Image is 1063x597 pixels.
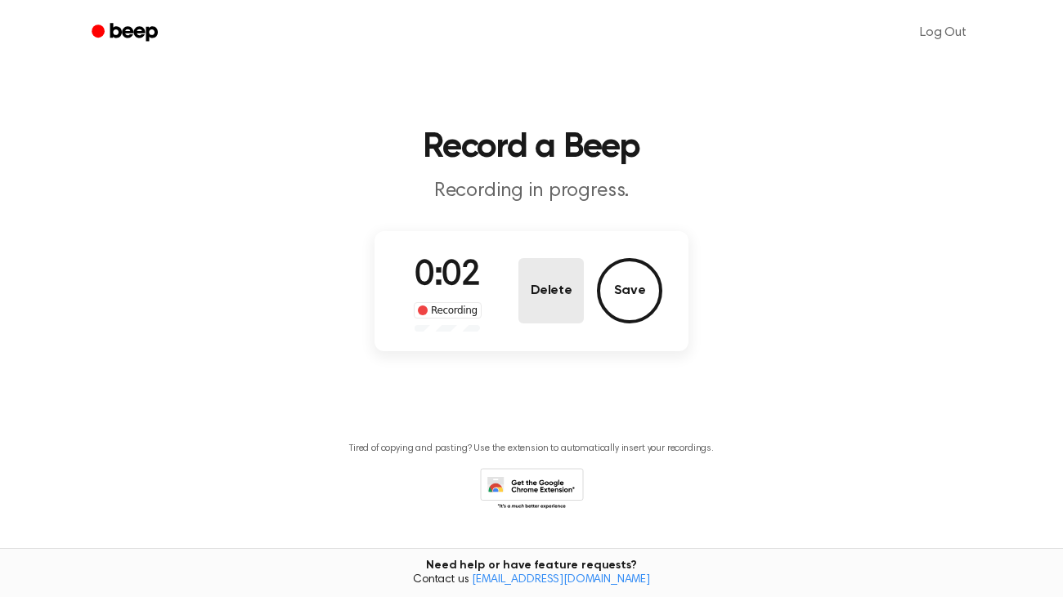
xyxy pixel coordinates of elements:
[472,574,650,586] a: [EMAIL_ADDRESS][DOMAIN_NAME]
[218,178,845,205] p: Recording in progress.
[113,131,950,165] h1: Record a Beep
[415,259,480,293] span: 0:02
[80,17,173,49] a: Beep
[349,443,714,455] p: Tired of copying and pasting? Use the extension to automatically insert your recordings.
[904,13,983,52] a: Log Out
[414,302,482,319] div: Recording
[10,573,1053,588] span: Contact us
[597,258,662,323] button: Save Audio Record
[518,258,584,323] button: Delete Audio Record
